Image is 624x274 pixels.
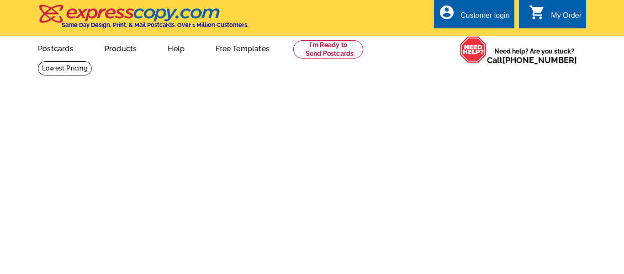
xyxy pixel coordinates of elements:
[502,55,577,65] a: [PHONE_NUMBER]
[62,21,249,28] h4: Same Day Design, Print, & Mail Postcards. Over 1 Million Customers.
[153,37,199,59] a: Help
[460,36,487,63] img: help
[529,10,582,21] a: shopping_cart My Order
[487,47,582,65] span: Need help? Are you stuck?
[23,37,88,59] a: Postcards
[90,37,152,59] a: Products
[529,4,545,21] i: shopping_cart
[551,11,582,24] div: My Order
[38,11,249,28] a: Same Day Design, Print, & Mail Postcards. Over 1 Million Customers.
[201,37,284,59] a: Free Templates
[487,55,577,65] span: Call
[460,11,510,24] div: Customer login
[439,10,510,21] a: account_circle Customer login
[439,4,455,21] i: account_circle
